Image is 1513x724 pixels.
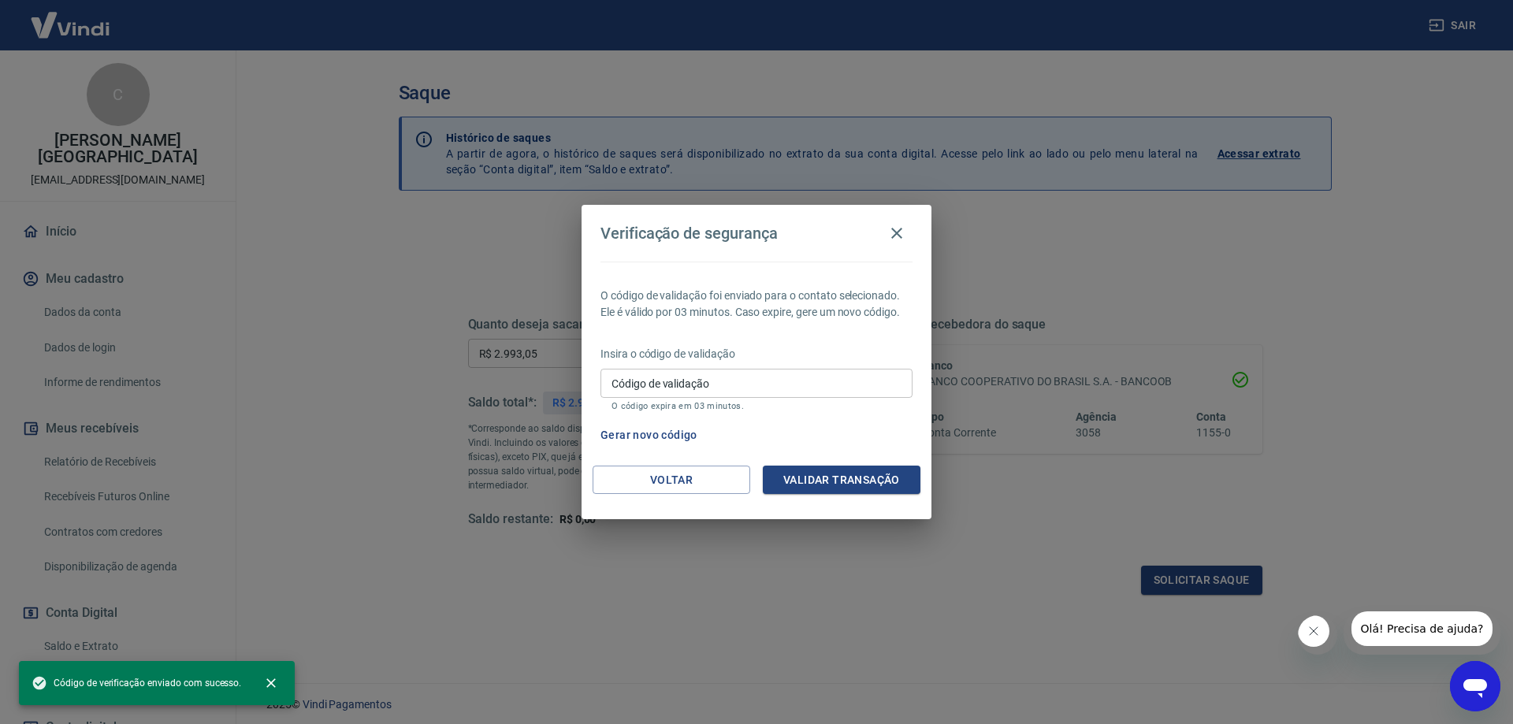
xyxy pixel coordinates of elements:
[1298,615,1337,655] iframe: Fechar mensagem
[593,466,750,495] button: Voltar
[763,466,920,495] button: Validar transação
[600,288,913,321] p: O código de validação foi enviado para o contato selecionado. Ele é válido por 03 minutos. Caso e...
[612,401,901,411] p: O código expira em 03 minutos.
[1450,661,1500,711] iframe: Botão para abrir a janela de mensagens
[600,224,778,243] h4: Verificação de segurança
[1344,611,1500,655] iframe: Mensagem da empresa
[32,675,241,691] span: Código de verificação enviado com sucesso.
[600,346,913,362] p: Insira o código de validação
[594,421,704,450] button: Gerar novo código
[254,666,288,700] button: close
